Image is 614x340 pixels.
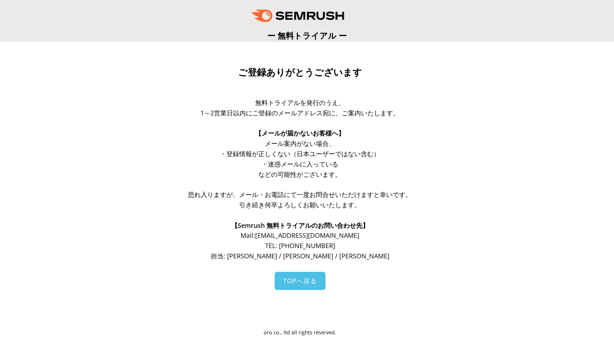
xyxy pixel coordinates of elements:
[258,170,341,179] span: などの可能性がございます。
[238,67,362,78] span: ご登録ありがとうございます
[255,129,345,137] span: 【メールが届かないお客様へ】
[188,190,412,199] span: 恐れ入りますが、メール・お電話にて一度お問合せいただけますと幸いです。
[283,276,317,285] span: TOPへ戻る
[200,109,399,117] span: 1～2営業日以内にご登録のメールアドレス宛に、ご案内いたします。
[265,139,335,148] span: メール案内がない場合、
[255,98,345,107] span: 無料トライアルを発行のうえ、
[211,252,389,260] span: 担当: [PERSON_NAME] / [PERSON_NAME] / [PERSON_NAME]
[265,241,335,250] span: TEL: [PHONE_NUMBER]
[264,329,336,336] span: oro co., ltd all rights reserved.
[267,30,347,41] span: ー 無料トライアル ー
[231,221,369,230] span: 【Semrush 無料トライアルのお問い合わせ先】
[239,201,361,209] span: 引き続き何卒よろしくお願いいたします。
[220,149,380,158] span: ・登録情報が正しくない（日本ユーザーではない含む）
[275,272,325,290] a: TOPへ戻る
[262,160,338,168] span: ・迷惑メールに入っている
[241,231,359,240] span: Mail: [EMAIL_ADDRESS][DOMAIN_NAME]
